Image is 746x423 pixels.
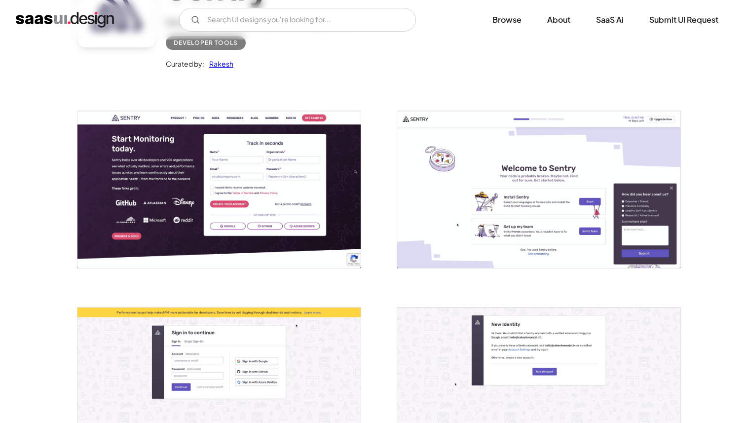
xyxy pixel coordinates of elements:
[77,111,361,268] img: 641faafd9155227d7a8d1a81_Sentry%20-%20Get%20Started.png
[481,9,533,31] a: Browse
[16,12,114,28] a: home
[174,37,238,49] div: Developer tools
[584,9,635,31] a: SaaS Ai
[397,111,680,268] img: 641faafd7894bf82801c3c60_Sentry%20-%20Welcome%20screen.png
[535,9,582,31] a: About
[637,9,730,31] a: Submit UI Request
[166,58,204,70] div: Curated by:
[179,8,416,32] form: Email Form
[179,8,416,32] input: Search UI designs you're looking for...
[397,111,680,268] a: open lightbox
[77,111,361,268] a: open lightbox
[204,58,233,70] a: Rakesh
